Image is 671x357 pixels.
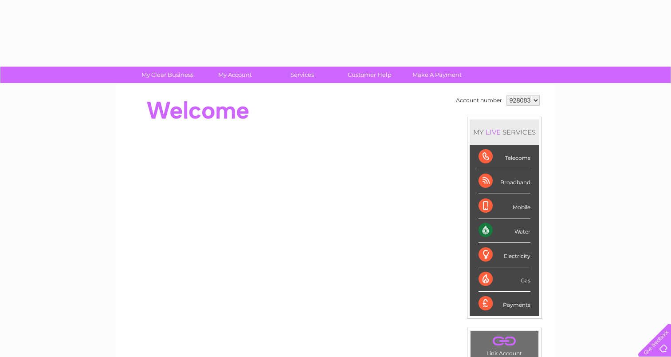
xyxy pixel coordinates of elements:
a: Services [266,67,339,83]
td: Account number [454,93,504,108]
div: Telecoms [479,145,530,169]
div: Water [479,218,530,243]
div: Broadband [479,169,530,194]
div: Mobile [479,194,530,218]
div: Payments [479,292,530,316]
div: Electricity [479,243,530,267]
a: . [473,333,536,349]
a: Make A Payment [400,67,474,83]
div: Gas [479,267,530,292]
div: LIVE [484,128,502,136]
a: My Account [198,67,271,83]
div: MY SERVICES [470,119,539,145]
a: Customer Help [333,67,406,83]
a: My Clear Business [131,67,204,83]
